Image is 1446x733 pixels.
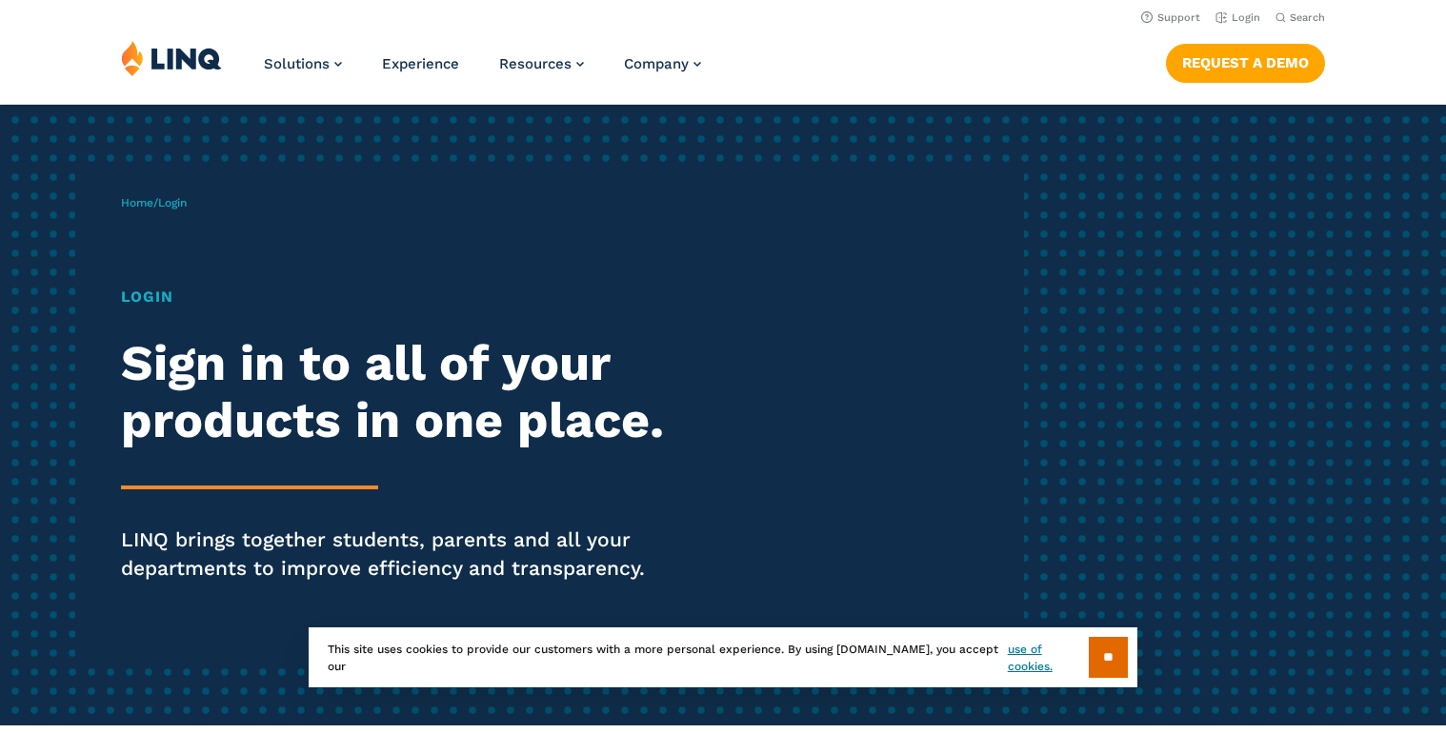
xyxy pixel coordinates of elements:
[121,40,222,76] img: LINQ | K‑12 Software
[121,286,678,308] h1: Login
[1215,11,1260,24] a: Login
[264,55,330,72] span: Solutions
[382,55,459,72] a: Experience
[1275,10,1325,25] button: Open Search Bar
[624,55,701,72] a: Company
[1166,44,1325,82] a: Request a Demo
[624,55,689,72] span: Company
[264,55,342,72] a: Solutions
[264,40,701,103] nav: Primary Navigation
[121,196,153,209] a: Home
[121,196,187,209] span: /
[499,55,572,72] span: Resources
[499,55,584,72] a: Resources
[1008,641,1089,675] a: use of cookies.
[1290,11,1325,24] span: Search
[121,525,678,583] p: LINQ brings together students, parents and all your departments to improve efficiency and transpa...
[158,196,187,209] span: Login
[1141,11,1200,24] a: Support
[1166,40,1325,82] nav: Button Navigation
[309,627,1137,687] div: This site uses cookies to provide our customers with a more personal experience. By using [DOMAIN...
[121,335,678,449] h2: Sign in to all of your products in one place.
